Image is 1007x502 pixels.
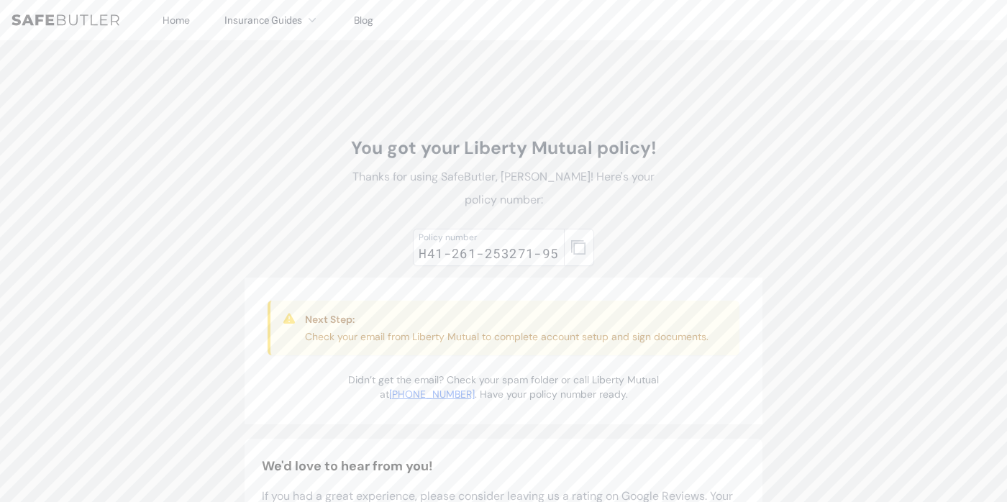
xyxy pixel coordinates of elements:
[163,14,190,27] a: Home
[224,12,319,29] button: Insurance Guides
[419,232,559,243] div: Policy number
[342,137,665,160] h1: You got your Liberty Mutual policy!
[342,165,665,211] p: Thanks for using SafeButler, [PERSON_NAME]! Here's your policy number:
[305,329,708,344] p: Check your email from Liberty Mutual to complete account setup and sign documents.
[262,456,745,476] h2: We'd love to hear from you!
[305,312,708,327] h3: Next Step:
[389,388,475,401] a: [PHONE_NUMBER]
[12,14,119,26] img: SafeButler Text Logo
[342,373,665,401] p: Didn’t get the email? Check your spam folder or call Liberty Mutual at . Have your policy number ...
[419,243,559,263] div: H41-261-253271-95
[354,14,373,27] a: Blog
